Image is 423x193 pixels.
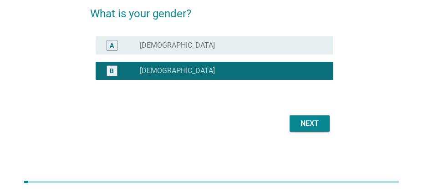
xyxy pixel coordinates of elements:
button: Next [290,115,330,132]
div: A [110,40,114,50]
label: [DEMOGRAPHIC_DATA] [140,41,215,50]
div: Next [297,118,322,129]
label: [DEMOGRAPHIC_DATA] [140,66,215,75]
div: B [110,66,114,75]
